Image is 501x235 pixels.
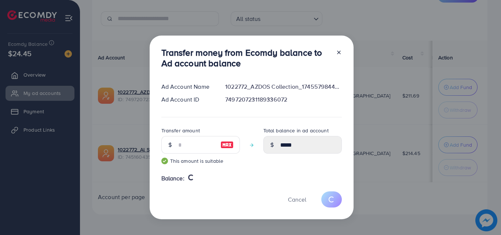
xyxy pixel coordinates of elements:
[161,174,184,183] span: Balance:
[219,95,347,104] div: 7497207231189336072
[161,47,330,69] h3: Transfer money from Ecomdy balance to Ad account balance
[161,127,200,134] label: Transfer amount
[263,127,329,134] label: Total balance in ad account
[288,195,306,203] span: Cancel
[161,158,168,164] img: guide
[161,157,240,165] small: This amount is suitable
[156,82,220,91] div: Ad Account Name
[279,191,315,207] button: Cancel
[220,140,234,149] img: image
[219,82,347,91] div: 1022772_AZDOS Collection_1745579844679
[156,95,220,104] div: Ad Account ID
